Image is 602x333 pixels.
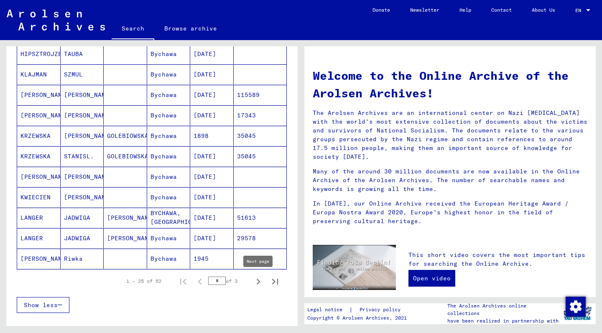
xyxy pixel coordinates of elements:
div: 1 – 25 of 52 [126,277,161,285]
mat-cell: Bychawa [147,64,191,84]
a: Privacy policy [353,305,411,314]
span: Show less [24,301,58,309]
img: video.jpg [313,245,396,290]
button: Last page [267,273,283,290]
mat-cell: KWIECIEN [17,187,61,207]
mat-cell: Riwka [61,249,104,269]
mat-cell: [PERSON_NAME] [61,187,104,207]
mat-cell: Bychawa [147,146,191,166]
mat-cell: Bychawa [147,187,191,207]
a: Legal notice [307,305,349,314]
mat-cell: 29578 [234,228,287,248]
mat-cell: 17343 [234,105,287,125]
mat-cell: Bychawa [147,105,191,125]
a: Search [112,18,154,40]
p: Many of the around 30 million documents are now available in the Online Archive of the Arolsen Ar... [313,167,587,193]
mat-cell: JADWIGA [61,208,104,228]
mat-cell: 1945 [190,249,234,269]
mat-cell: [DATE] [190,167,234,187]
h1: Welcome to the Online Archive of the Arolsen Archives! [313,67,587,102]
mat-cell: GOLEBIOWSKA [104,146,147,166]
mat-cell: [DATE] [190,146,234,166]
mat-cell: [PERSON_NAME] [17,249,61,269]
mat-cell: [PERSON_NAME] [61,167,104,187]
mat-cell: [DATE] [190,187,234,207]
mat-cell: Bychawa [147,228,191,248]
mat-cell: [PERSON_NAME] [61,126,104,146]
mat-cell: [PERSON_NAME] [17,167,61,187]
mat-cell: BYCHAWA, [GEOGRAPHIC_DATA] [147,208,191,228]
span: EN [575,8,584,13]
p: This short video covers the most important tips for searching the Online Archive. [408,251,587,268]
img: Change consent [566,297,586,317]
p: In [DATE], our Online Archive received the European Heritage Award / Europa Nostra Award 2020, Eu... [313,199,587,226]
mat-cell: 35045 [234,146,287,166]
mat-cell: 1898 [190,126,234,146]
p: Copyright © Arolsen Archives, 2021 [307,314,411,322]
mat-cell: KRZEWSKA [17,126,61,146]
mat-cell: HIPSZTROJZEN [17,44,61,64]
mat-cell: [DATE] [190,228,234,248]
mat-cell: [DATE] [190,208,234,228]
button: Previous page [191,273,208,290]
mat-cell: [DATE] [190,64,234,84]
mat-cell: [DATE] [190,44,234,64]
mat-cell: Bychawa [147,85,191,105]
mat-cell: KLAJMAN [17,64,61,84]
mat-cell: [PERSON_NAME] [61,85,104,105]
p: The Arolsen Archives online collections [447,302,559,317]
mat-cell: Bychawa [147,126,191,146]
img: yv_logo.png [562,303,593,324]
mat-cell: Bychawa [147,44,191,64]
mat-cell: STANISL. [61,146,104,166]
a: Open video [408,270,455,287]
div: | [307,305,411,314]
mat-cell: TAUBA [61,44,104,64]
mat-cell: 35045 [234,126,287,146]
mat-cell: [DATE] [190,85,234,105]
mat-cell: LANGER [17,208,61,228]
mat-cell: 51613 [234,208,287,228]
mat-cell: [PERSON_NAME] [104,208,147,228]
mat-cell: Bychawa [147,167,191,187]
p: The Arolsen Archives are an international center on Nazi [MEDICAL_DATA] with the world’s most ext... [313,109,587,161]
mat-cell: 115589 [234,85,287,105]
mat-cell: Bychawa [147,249,191,269]
mat-cell: JADWIGA [61,228,104,248]
p: have been realized in partnership with [447,317,559,325]
mat-cell: LANGER [17,228,61,248]
mat-cell: GOLEBIOWSKA [104,126,147,146]
img: Arolsen_neg.svg [7,10,105,31]
button: First page [175,273,191,290]
mat-cell: SZMUL [61,64,104,84]
mat-cell: [PERSON_NAME] [17,105,61,125]
div: of 3 [208,277,250,285]
mat-cell: [PERSON_NAME] [104,228,147,248]
mat-cell: [PERSON_NAME] [61,105,104,125]
mat-cell: [DATE] [190,105,234,125]
button: Show less [17,297,69,313]
button: Next page [250,273,267,290]
a: Browse archive [154,18,227,38]
mat-cell: KRZEWSKA [17,146,61,166]
mat-cell: [PERSON_NAME] [17,85,61,105]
